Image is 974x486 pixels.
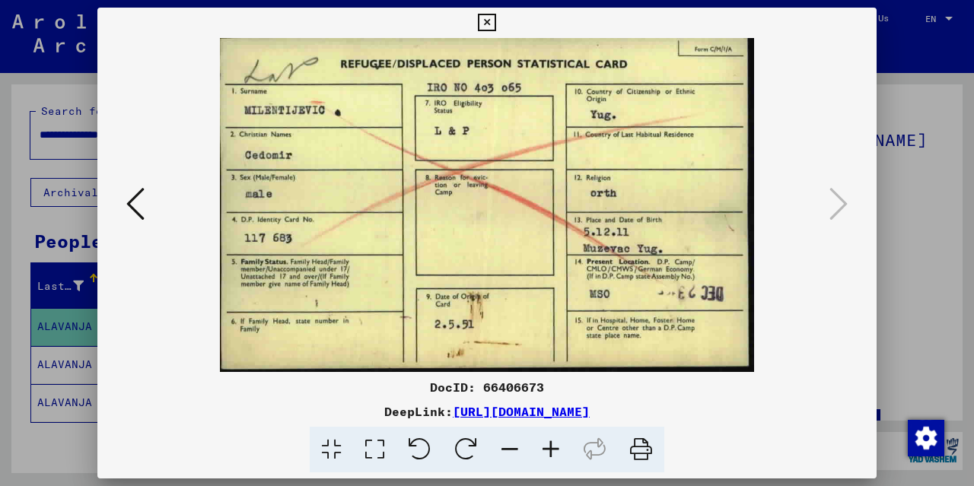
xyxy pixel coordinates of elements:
div: DeepLink: [97,402,877,421]
div: DocID: 66406673 [97,378,877,396]
img: Change consent [908,420,944,456]
img: 002.jpg [149,38,825,372]
div: Change consent [907,419,944,456]
a: [URL][DOMAIN_NAME] [453,404,590,419]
